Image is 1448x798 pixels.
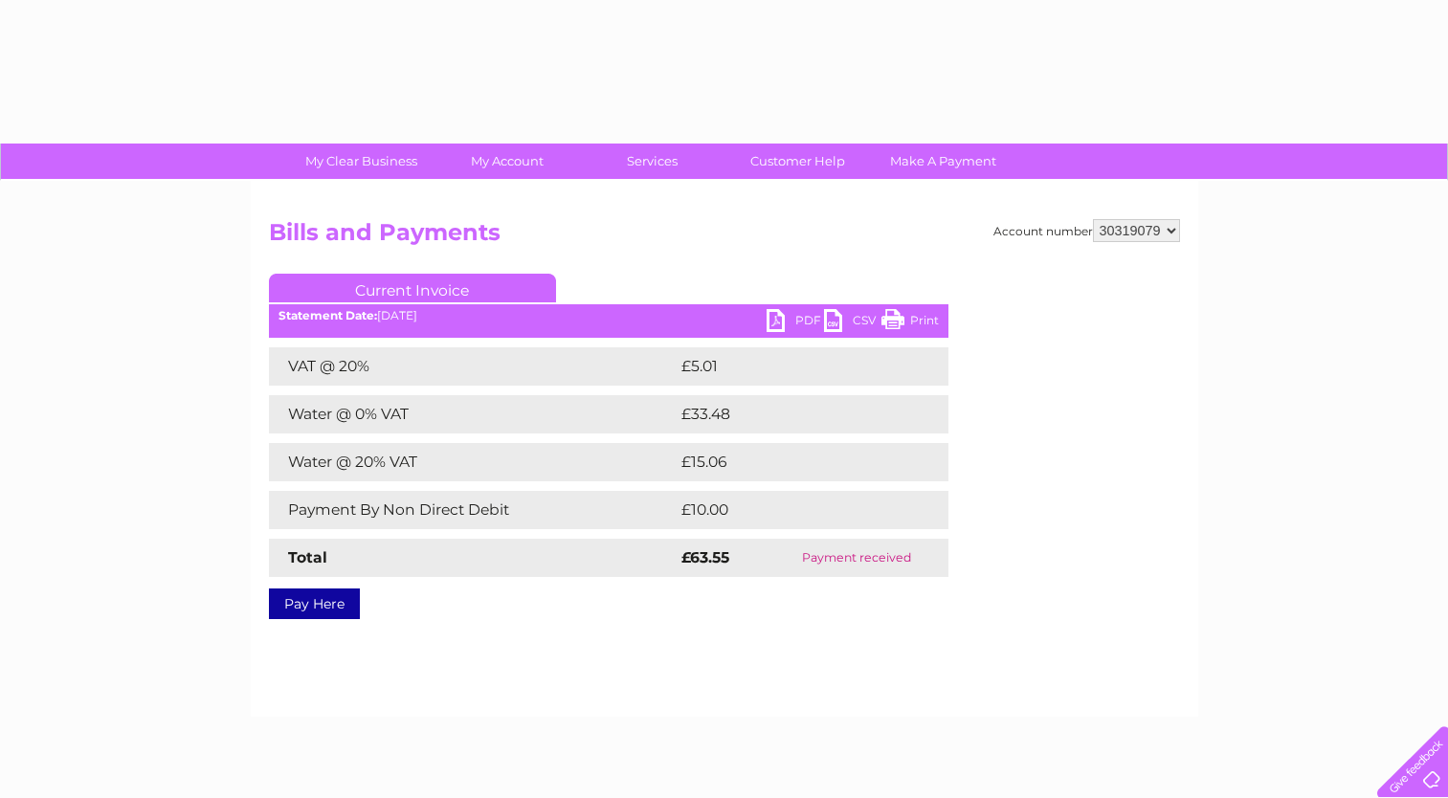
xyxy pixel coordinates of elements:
[824,309,881,337] a: CSV
[767,309,824,337] a: PDF
[269,274,556,302] a: Current Invoice
[719,144,877,179] a: Customer Help
[677,395,910,433] td: £33.48
[269,309,948,322] div: [DATE]
[282,144,440,179] a: My Clear Business
[288,548,327,566] strong: Total
[269,347,677,386] td: VAT @ 20%
[269,588,360,619] a: Pay Here
[993,219,1180,242] div: Account number
[677,491,909,529] td: £10.00
[677,443,908,481] td: £15.06
[677,347,902,386] td: £5.01
[428,144,586,179] a: My Account
[269,443,677,481] td: Water @ 20% VAT
[881,309,939,337] a: Print
[269,491,677,529] td: Payment By Non Direct Debit
[573,144,731,179] a: Services
[269,219,1180,255] h2: Bills and Payments
[681,548,729,566] strong: £63.55
[765,539,947,577] td: Payment received
[864,144,1022,179] a: Make A Payment
[269,395,677,433] td: Water @ 0% VAT
[278,308,377,322] b: Statement Date:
